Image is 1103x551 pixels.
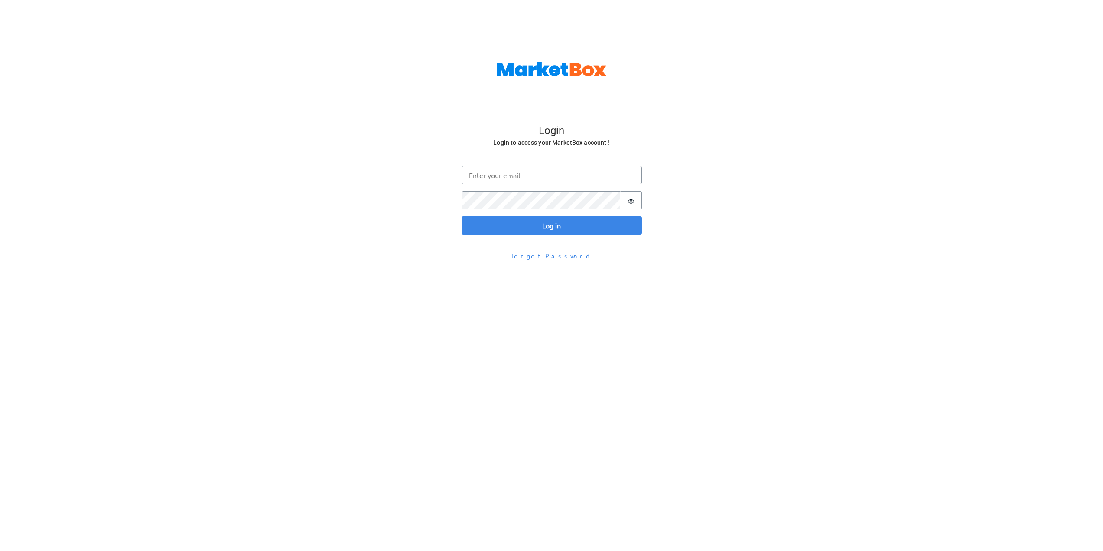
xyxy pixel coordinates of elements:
[462,166,642,184] input: Enter your email
[462,124,641,137] h4: Login
[462,216,642,235] button: Log in
[506,248,598,264] button: Forgot Password
[462,137,641,148] h6: Login to access your MarketBox account !
[620,191,642,209] button: Show password
[497,62,607,76] img: MarketBox logo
